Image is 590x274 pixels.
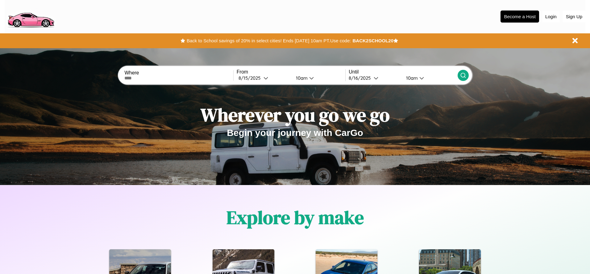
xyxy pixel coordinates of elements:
button: 8/15/2025 [237,75,291,81]
img: logo [5,3,57,29]
button: Sign Up [563,11,585,22]
label: Until [349,69,457,75]
div: 8 / 16 / 2025 [349,75,374,81]
label: From [237,69,345,75]
label: Where [124,70,233,76]
button: Become a Host [501,11,539,23]
button: 10am [401,75,457,81]
div: 10am [293,75,309,81]
h1: Explore by make [226,205,364,230]
button: Login [542,11,560,22]
div: 10am [403,75,419,81]
button: Back to School savings of 20% in select cities! Ends [DATE] 10am PT.Use code: [185,36,352,45]
button: 10am [291,75,345,81]
div: 8 / 15 / 2025 [239,75,264,81]
b: BACK2SCHOOL20 [352,38,393,43]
